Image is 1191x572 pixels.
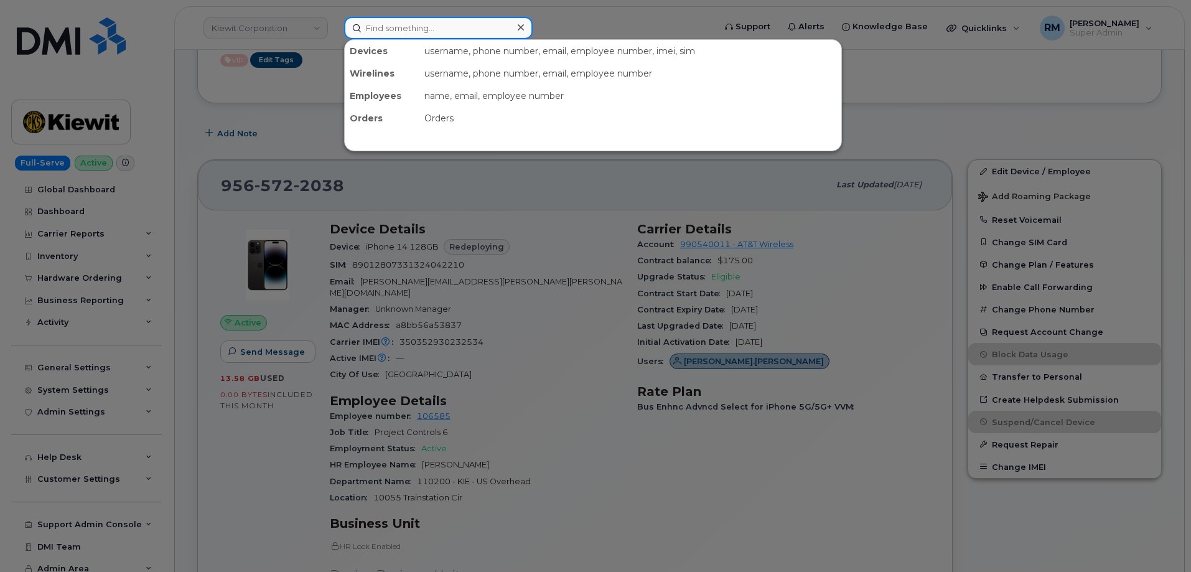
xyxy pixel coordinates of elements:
[419,62,841,85] div: username, phone number, email, employee number
[345,107,419,129] div: Orders
[419,85,841,107] div: name, email, employee number
[1137,518,1182,563] iframe: Messenger Launcher
[344,17,533,39] input: Find something...
[345,40,419,62] div: Devices
[345,85,419,107] div: Employees
[419,40,841,62] div: username, phone number, email, employee number, imei, sim
[345,62,419,85] div: Wirelines
[419,107,841,129] div: Orders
